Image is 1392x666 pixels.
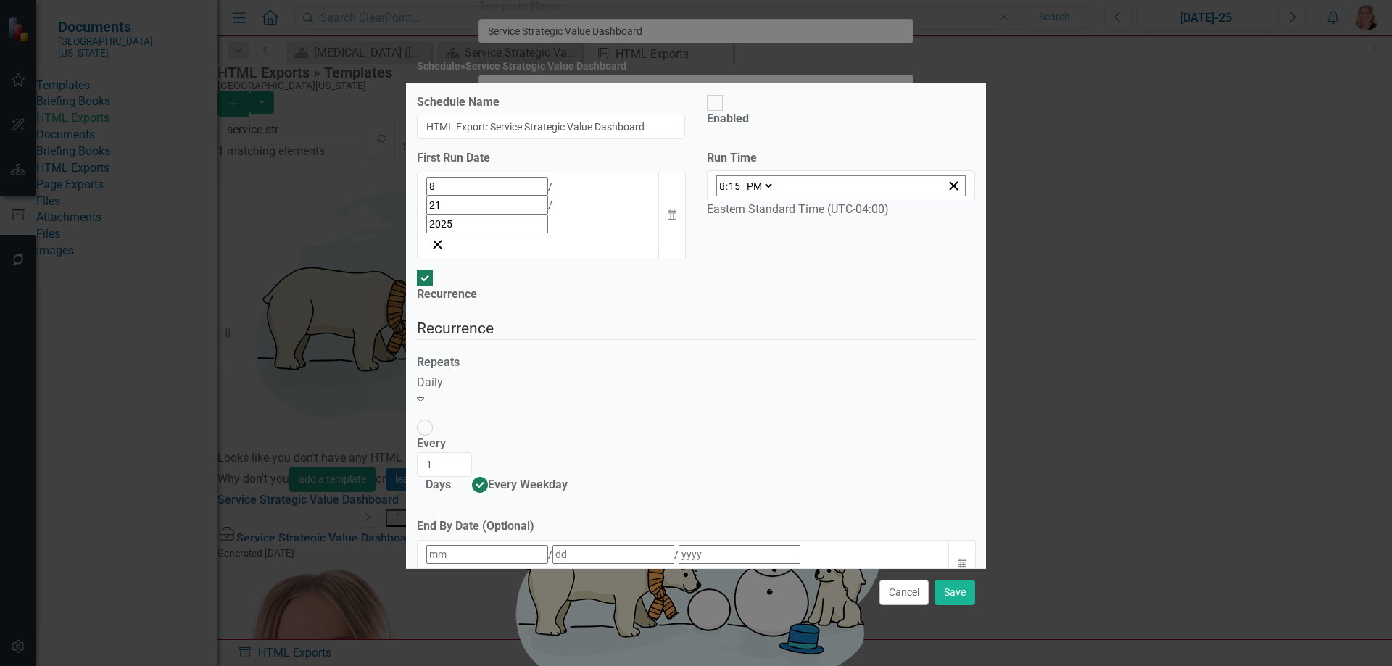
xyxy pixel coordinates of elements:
span: Every [417,436,455,450]
input: dd [552,545,674,564]
input: Schedule Name [417,115,685,139]
span: / [548,549,552,560]
div: Recurrence [417,286,477,303]
input: mm [426,545,548,564]
input: yyyy [679,545,800,564]
div: Eastern Standard Time (UTC-04:00) [707,201,975,218]
div: First Run Date [417,150,490,167]
input: -- [728,176,741,196]
span: Every Weekday [488,478,568,491]
span: / [548,199,552,211]
input: -- [718,176,726,196]
label: Run Time [707,150,757,167]
div: Enabled [707,111,749,128]
span: Days [417,478,451,491]
div: Daily [417,375,685,391]
span: / [548,180,552,192]
div: Schedule » Service Strategic Value Dashboard [417,61,626,72]
input: Every Days [417,452,472,477]
legend: Recurrence [417,317,975,340]
span: : [726,180,728,193]
button: Cancel [879,580,929,605]
div: End By Date (Optional) [417,518,534,535]
label: Repeats [417,354,460,371]
button: Save [935,580,975,605]
label: Schedule Name [417,94,500,111]
span: / [674,549,679,560]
